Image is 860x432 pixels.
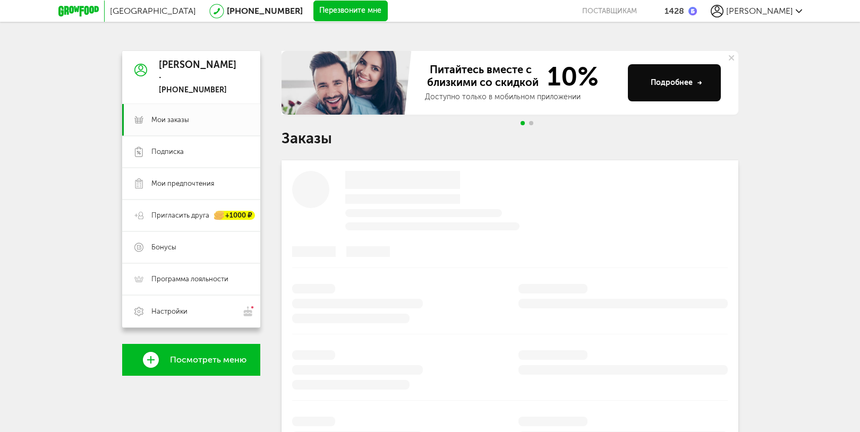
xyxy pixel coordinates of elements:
span: 10% [541,63,599,90]
a: [PHONE_NUMBER] [227,6,303,16]
button: Перезвоните мне [313,1,388,22]
span: Go to slide 1 [521,121,525,125]
span: [GEOGRAPHIC_DATA] [110,6,196,16]
span: Программа лояльности [151,274,228,284]
div: Подробнее [651,77,702,88]
span: Бонусы [151,243,176,252]
a: Программа лояльности [122,263,260,295]
a: Мои предпочтения [122,168,260,200]
div: Доступно только в мобильном приложении [425,92,619,102]
span: Посмотреть меню [170,355,246,365]
span: Настройки [151,307,188,316]
button: Подробнее [628,64,721,101]
div: 1428 [665,6,684,16]
span: Мои предпочтения [151,179,214,188]
img: family-banner.579af9d.jpg [282,51,414,115]
span: Мои заказы [151,115,189,125]
a: Подписка [122,136,260,168]
div: +1000 ₽ [215,211,255,220]
span: Подписка [151,147,184,157]
a: Настройки [122,295,260,327]
h1: Заказы [282,132,738,145]
a: Мои заказы [122,104,260,136]
img: bonus_b.cdccf46.png [688,7,697,15]
a: Бонусы [122,231,260,263]
span: Питайтесь вместе с близкими со скидкой [425,63,541,90]
span: Пригласить друга [151,211,209,220]
span: [PERSON_NAME] [726,6,793,16]
a: Посмотреть меню [122,344,260,376]
span: Go to slide 2 [529,121,533,125]
div: [PERSON_NAME] . [159,60,236,81]
a: Пригласить друга +1000 ₽ [122,200,260,231]
div: [PHONE_NUMBER] [159,85,236,95]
